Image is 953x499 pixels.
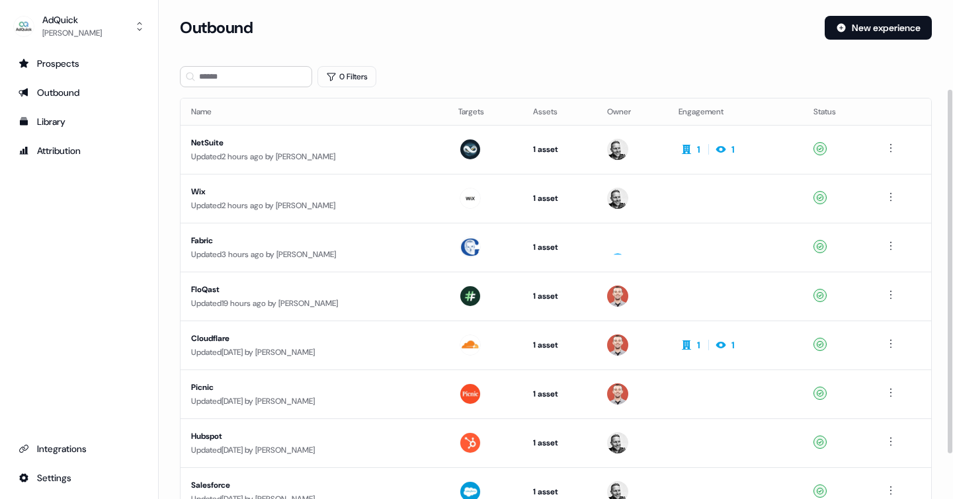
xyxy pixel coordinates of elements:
th: Assets [522,98,596,125]
th: Name [181,98,448,125]
div: Updated [DATE] by [PERSON_NAME] [191,443,437,457]
a: Go to integrations [11,467,147,488]
div: 1 [697,143,700,156]
img: Jason [607,432,628,453]
div: Prospects [19,57,140,70]
div: Wix [191,185,429,198]
a: Go to outbound experience [11,82,147,103]
a: Go to prospects [11,53,147,74]
div: 1 asset [533,485,585,498]
div: Outbound [19,86,140,99]
th: Targets [448,98,522,125]
div: 1 asset [533,338,585,352]
div: 1 asset [533,241,585,254]
a: Go to attribution [11,140,147,161]
div: 1 asset [533,192,585,205]
div: Updated 2 hours ago by [PERSON_NAME] [191,199,437,212]
div: Updated 3 hours ago by [PERSON_NAME] [191,248,437,261]
div: 1 asset [533,289,585,303]
th: Status [803,98,872,125]
div: Settings [19,471,140,484]
img: Marc [607,334,628,356]
div: Hubspot [191,430,429,443]
div: Fabric [191,234,429,247]
div: Updated [DATE] by [PERSON_NAME] [191,395,437,408]
img: Marc [607,383,628,404]
button: New experience [825,16,932,40]
div: 1 [697,338,700,352]
div: Library [19,115,140,128]
div: Integrations [19,442,140,455]
img: Cade [607,237,628,258]
div: 1 asset [533,143,585,156]
div: Attribution [19,144,140,157]
a: Go to templates [11,111,147,132]
th: Owner [597,98,668,125]
div: 1 [731,143,735,156]
h3: Outbound [180,18,253,38]
div: Updated 19 hours ago by [PERSON_NAME] [191,297,437,310]
div: 1 asset [533,387,585,401]
div: 1 asset [533,436,585,449]
div: Updated [DATE] by [PERSON_NAME] [191,346,437,359]
button: 0 Filters [317,66,376,87]
div: Picnic [191,381,429,394]
img: Jason [607,139,628,160]
th: Engagement [668,98,803,125]
div: Salesforce [191,479,429,492]
div: AdQuick [42,13,102,26]
button: AdQuick[PERSON_NAME] [11,11,147,42]
div: Cloudflare [191,332,429,345]
a: Go to integrations [11,438,147,459]
img: Jason [607,188,628,209]
div: [PERSON_NAME] [42,26,102,40]
div: Updated 2 hours ago by [PERSON_NAME] [191,150,437,163]
div: FloQast [191,283,429,296]
div: NetSuite [191,136,429,149]
img: Marc [607,286,628,307]
div: 1 [731,338,735,352]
